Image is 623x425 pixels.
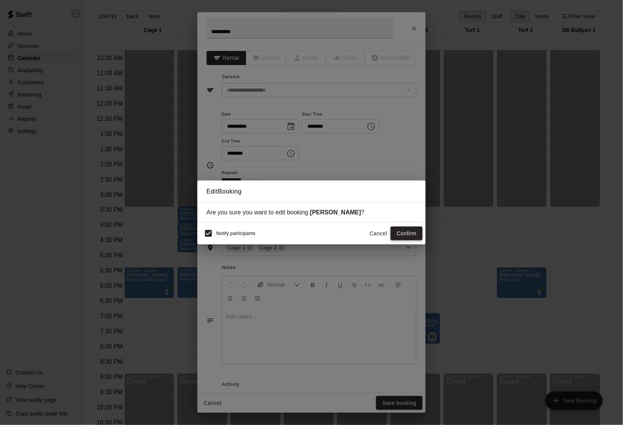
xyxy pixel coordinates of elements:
[310,209,361,216] strong: [PERSON_NAME]
[207,209,416,216] div: Are you sure you want to edit booking ?
[197,181,426,203] h2: Edit Booking
[366,227,391,241] button: Cancel
[391,227,423,241] button: Confirm
[216,231,256,236] span: Notify participants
